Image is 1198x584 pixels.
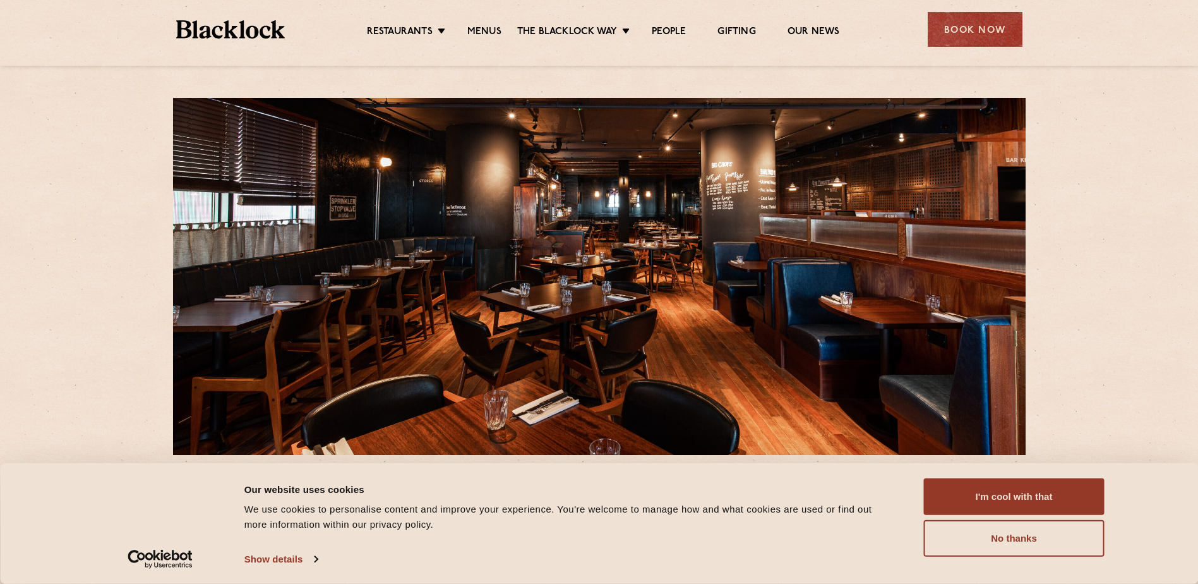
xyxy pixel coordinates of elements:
button: I'm cool with that [924,478,1105,515]
a: Show details [244,550,318,569]
button: No thanks [924,520,1105,557]
a: The Blacklock Way [517,26,617,40]
a: Menus [467,26,501,40]
div: Book Now [928,12,1022,47]
a: Restaurants [367,26,433,40]
a: Our News [788,26,840,40]
div: We use cookies to personalise content and improve your experience. You're welcome to manage how a... [244,502,896,532]
div: Our website uses cookies [244,482,896,497]
a: Usercentrics Cookiebot - opens in a new window [105,550,215,569]
img: BL_Textured_Logo-footer-cropped.svg [176,20,285,39]
a: Gifting [717,26,755,40]
a: People [652,26,686,40]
